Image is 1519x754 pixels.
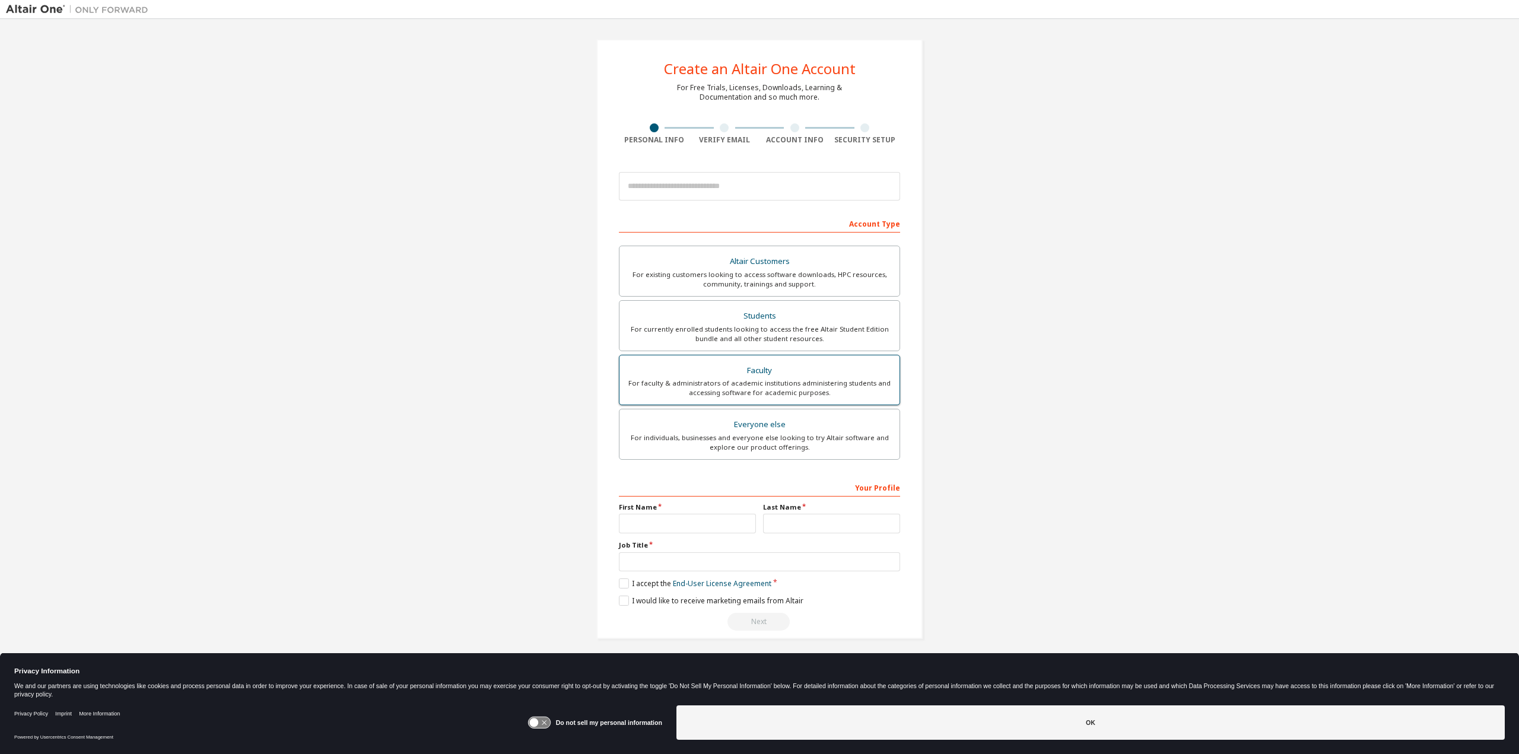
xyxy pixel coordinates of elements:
[763,502,900,512] label: Last Name
[619,540,900,550] label: Job Title
[619,214,900,233] div: Account Type
[830,135,901,145] div: Security Setup
[689,135,760,145] div: Verify Email
[619,478,900,497] div: Your Profile
[759,135,830,145] div: Account Info
[619,135,689,145] div: Personal Info
[619,578,771,588] label: I accept the
[627,362,892,379] div: Faculty
[619,596,803,606] label: I would like to receive marketing emails from Altair
[6,4,154,15] img: Altair One
[627,253,892,270] div: Altair Customers
[627,324,892,343] div: For currently enrolled students looking to access the free Altair Student Edition bundle and all ...
[627,416,892,433] div: Everyone else
[619,613,900,631] div: Read and acccept EULA to continue
[664,62,856,76] div: Create an Altair One Account
[627,378,892,397] div: For faculty & administrators of academic institutions administering students and accessing softwa...
[627,433,892,452] div: For individuals, businesses and everyone else looking to try Altair software and explore our prod...
[619,502,756,512] label: First Name
[627,308,892,324] div: Students
[673,578,771,588] a: End-User License Agreement
[677,83,842,102] div: For Free Trials, Licenses, Downloads, Learning & Documentation and so much more.
[627,270,892,289] div: For existing customers looking to access software downloads, HPC resources, community, trainings ...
